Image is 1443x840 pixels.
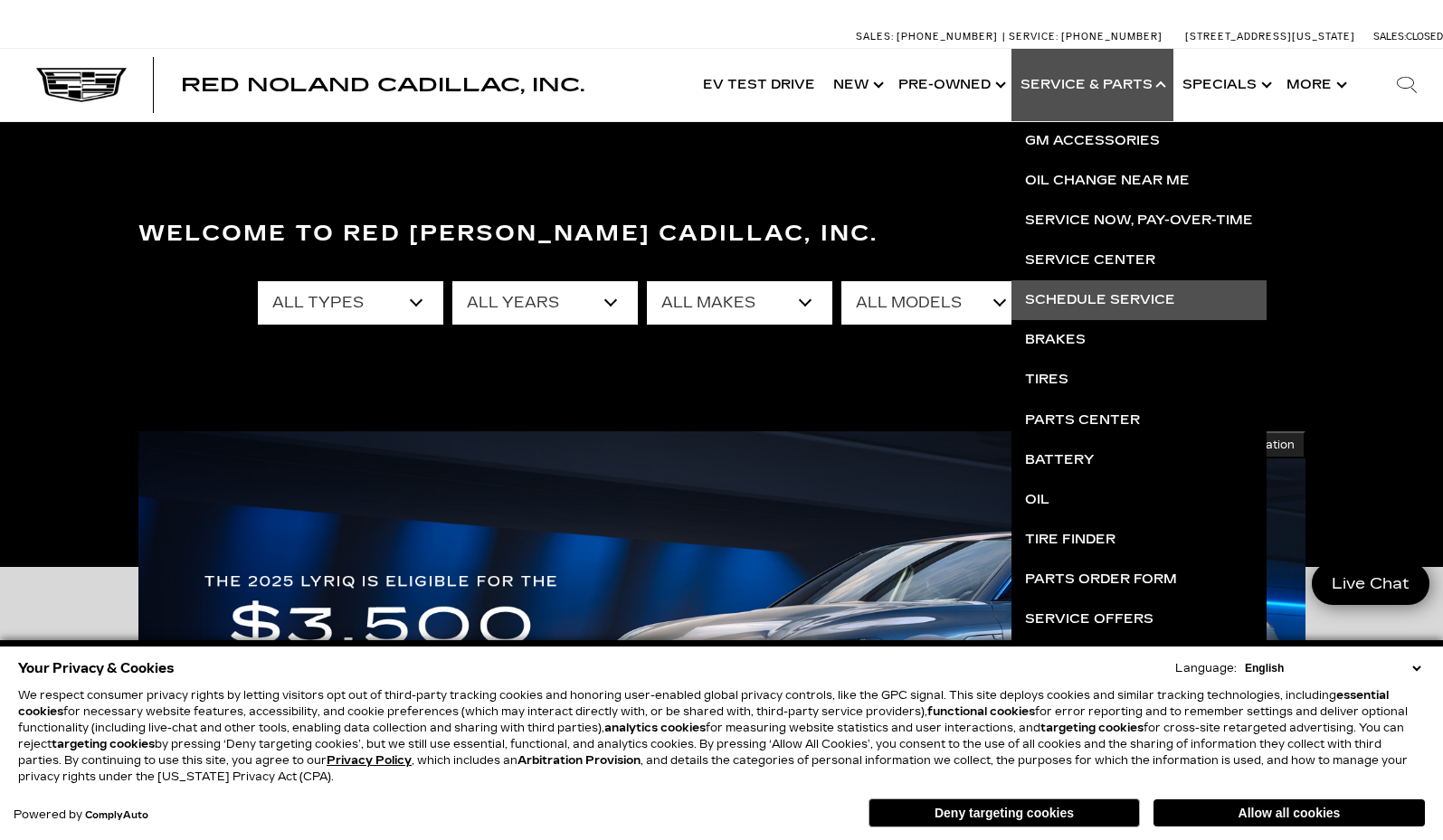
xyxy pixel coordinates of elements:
a: Service Offers [1011,599,1267,639]
span: Closed [1406,31,1443,42]
strong: analytics cookies [604,722,706,734]
a: Tire Finder [1011,520,1267,560]
span: Live Chat [1323,573,1419,594]
span: Red Noland Cadillac, Inc. [181,74,584,96]
select: Language Select [1240,660,1425,676]
strong: targeting cookies [1040,722,1144,734]
a: Red Noland Cadillac, Inc. [181,76,584,94]
h3: Welcome to Red [PERSON_NAME] Cadillac, Inc. [138,216,1305,252]
u: Privacy Policy [327,754,412,767]
a: Tires [1011,360,1267,400]
a: New [824,49,889,121]
strong: Arbitration Provision [517,754,641,767]
a: Parts Center [1011,401,1267,440]
select: Filter by model [841,281,1027,325]
button: Deny targeting cookies [869,798,1140,827]
a: EV Test Drive [694,49,824,121]
span: [PHONE_NUMBER] [1061,31,1163,42]
button: More [1277,49,1353,121]
span: Your Privacy & Cookies [18,656,175,681]
strong: targeting cookies [52,738,155,750]
div: Language: [1175,663,1237,674]
a: Service: [PHONE_NUMBER] [1002,32,1167,42]
select: Filter by year [452,281,638,325]
a: Schedule Service [1011,280,1267,320]
a: Service & Parts [1011,49,1173,121]
a: Oil [1011,480,1267,520]
div: Powered by [14,809,148,821]
span: Sales: [856,31,894,42]
span: Service: [1009,31,1059,42]
a: Service Center [1011,241,1267,280]
a: Service Now, Pay-Over-Time [1011,201,1267,241]
p: We respect consumer privacy rights by letting visitors opt out of third-party tracking cookies an... [18,687,1425,785]
a: Oil Change near Me [1011,161,1267,201]
a: [STREET_ADDRESS][US_STATE] [1185,31,1355,42]
span: Sales: [1373,31,1406,42]
div: Search [1371,49,1443,121]
a: Live Chat [1312,562,1429,605]
a: Brakes [1011,320,1267,360]
button: Allow all cookies [1153,799,1425,826]
select: Filter by make [647,281,832,325]
a: GM Accessories [1011,121,1267,161]
a: Pre-Owned [889,49,1011,121]
a: Parts Order Form [1011,560,1267,599]
a: Battery [1011,440,1267,480]
a: Specials [1173,49,1277,121]
select: Filter by type [258,281,443,325]
img: Cadillac Dark Logo with Cadillac White Text [36,68,127,102]
a: Accessible Carousel [152,296,153,297]
strong: functional cookies [927,705,1035,718]
span: [PHONE_NUMBER] [897,31,998,42]
a: Sales: [PHONE_NUMBER] [856,32,1002,42]
a: ComplyAuto [85,810,148,821]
